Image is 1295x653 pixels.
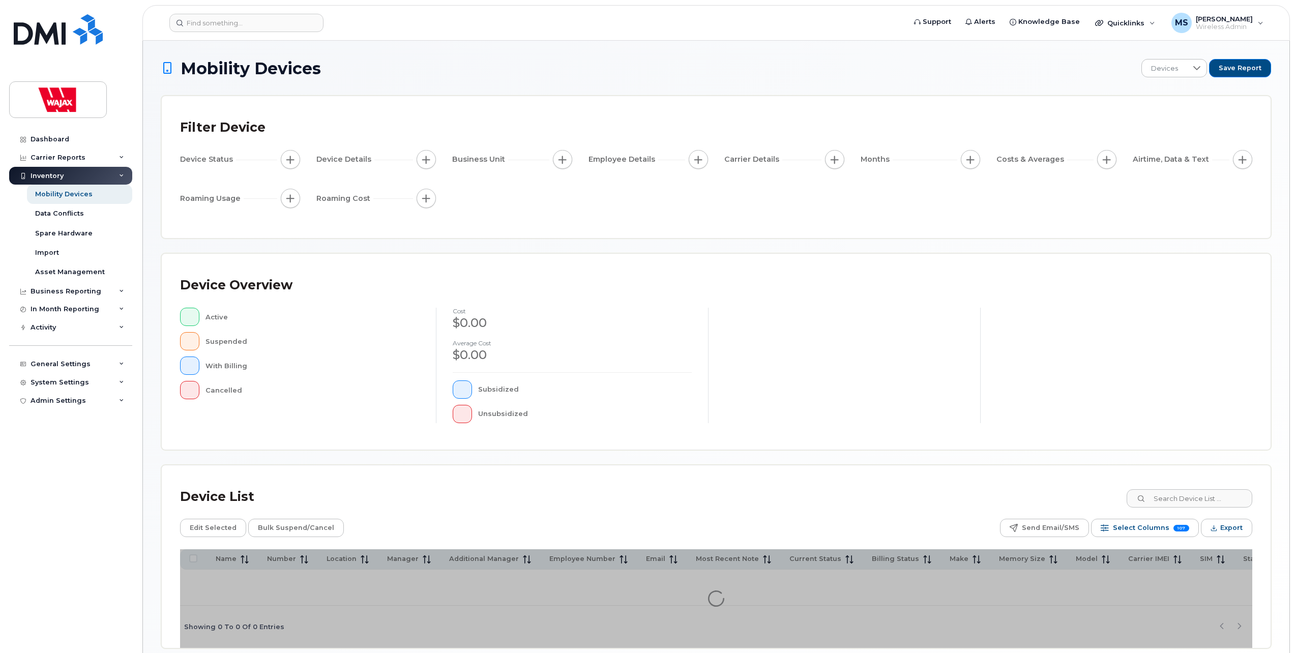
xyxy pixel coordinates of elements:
[453,314,692,332] div: $0.00
[453,346,692,364] div: $0.00
[205,357,420,375] div: With Billing
[190,520,237,536] span: Edit Selected
[1173,525,1189,531] span: 107
[1209,59,1271,77] button: Save Report
[258,520,334,536] span: Bulk Suspend/Cancel
[180,154,236,165] span: Device Status
[1127,489,1252,508] input: Search Device List ...
[180,272,292,299] div: Device Overview
[996,154,1067,165] span: Costs & Averages
[180,484,254,510] div: Device List
[453,340,692,346] h4: Average cost
[180,193,244,204] span: Roaming Usage
[1142,60,1187,78] span: Devices
[205,332,420,350] div: Suspended
[478,405,692,423] div: Unsubsidized
[181,60,321,77] span: Mobility Devices
[316,154,374,165] span: Device Details
[1113,520,1169,536] span: Select Columns
[452,154,508,165] span: Business Unit
[248,519,344,537] button: Bulk Suspend/Cancel
[724,154,782,165] span: Carrier Details
[1022,520,1079,536] span: Send Email/SMS
[316,193,373,204] span: Roaming Cost
[1219,64,1261,73] span: Save Report
[478,380,692,399] div: Subsidized
[1201,519,1252,537] button: Export
[1133,154,1212,165] span: Airtime, Data & Text
[205,381,420,399] div: Cancelled
[205,308,420,326] div: Active
[1000,519,1089,537] button: Send Email/SMS
[1091,519,1199,537] button: Select Columns 107
[861,154,893,165] span: Months
[180,519,246,537] button: Edit Selected
[453,308,692,314] h4: cost
[588,154,658,165] span: Employee Details
[180,114,266,141] div: Filter Device
[1220,520,1243,536] span: Export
